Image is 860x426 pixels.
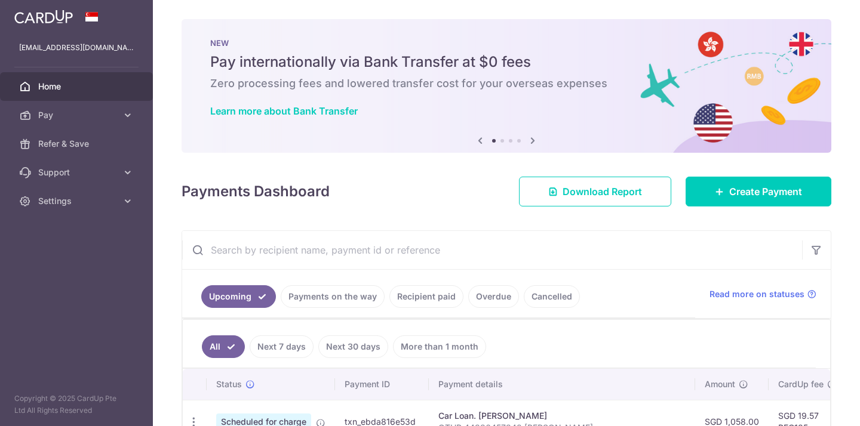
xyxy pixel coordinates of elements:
span: Settings [38,195,117,207]
a: All [202,335,245,358]
span: Create Payment [729,184,802,199]
h6: Zero processing fees and lowered transfer cost for your overseas expenses [210,76,803,91]
a: Read more on statuses [709,288,816,300]
span: Support [38,166,117,178]
img: Bank transfer banner [182,19,831,153]
a: Cancelled [524,285,580,308]
a: Next 7 days [250,335,314,358]
span: Home [38,81,117,92]
span: Status [216,378,242,390]
a: Overdue [468,285,519,308]
div: Car Loan. [PERSON_NAME] [438,410,686,422]
span: Refer & Save [38,138,117,150]
a: Recipient paid [389,285,463,308]
span: Pay [38,109,117,121]
a: Download Report [519,177,671,206]
a: Learn more about Bank Transfer [210,105,358,117]
span: Read more on statuses [709,288,804,300]
a: Create Payment [686,177,831,206]
th: Payment details [429,369,695,400]
p: NEW [210,38,803,48]
a: More than 1 month [393,335,486,358]
p: [EMAIL_ADDRESS][DOMAIN_NAME] [19,42,134,54]
h4: Payments Dashboard [182,181,330,202]
span: CardUp fee [778,378,824,390]
h5: Pay internationally via Bank Transfer at $0 fees [210,53,803,72]
a: Upcoming [201,285,276,308]
span: Download Report [563,184,642,199]
a: Next 30 days [318,335,388,358]
input: Search by recipient name, payment id or reference [182,231,802,269]
a: Payments on the way [281,285,385,308]
span: Amount [705,378,735,390]
th: Payment ID [335,369,429,400]
img: CardUp [14,10,73,24]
